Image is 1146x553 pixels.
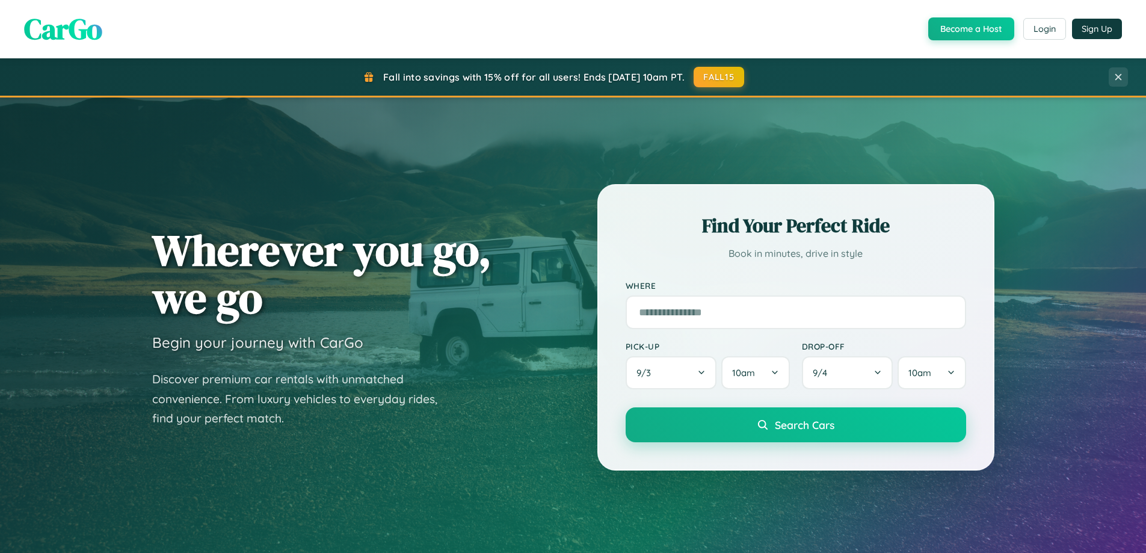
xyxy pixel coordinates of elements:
[721,356,789,389] button: 10am
[626,341,790,351] label: Pick-up
[626,212,966,239] h2: Find Your Perfect Ride
[383,71,685,83] span: Fall into savings with 15% off for all users! Ends [DATE] 10am PT.
[626,245,966,262] p: Book in minutes, drive in style
[813,367,833,378] span: 9 / 4
[626,407,966,442] button: Search Cars
[626,280,966,291] label: Where
[898,356,966,389] button: 10am
[775,418,834,431] span: Search Cars
[908,367,931,378] span: 10am
[1072,19,1122,39] button: Sign Up
[626,356,717,389] button: 9/3
[1023,18,1066,40] button: Login
[636,367,657,378] span: 9 / 3
[24,9,102,49] span: CarGo
[152,369,453,428] p: Discover premium car rentals with unmatched convenience. From luxury vehicles to everyday rides, ...
[802,356,893,389] button: 9/4
[152,226,491,321] h1: Wherever you go, we go
[928,17,1014,40] button: Become a Host
[802,341,966,351] label: Drop-off
[732,367,755,378] span: 10am
[152,333,363,351] h3: Begin your journey with CarGo
[694,67,744,87] button: FALL15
